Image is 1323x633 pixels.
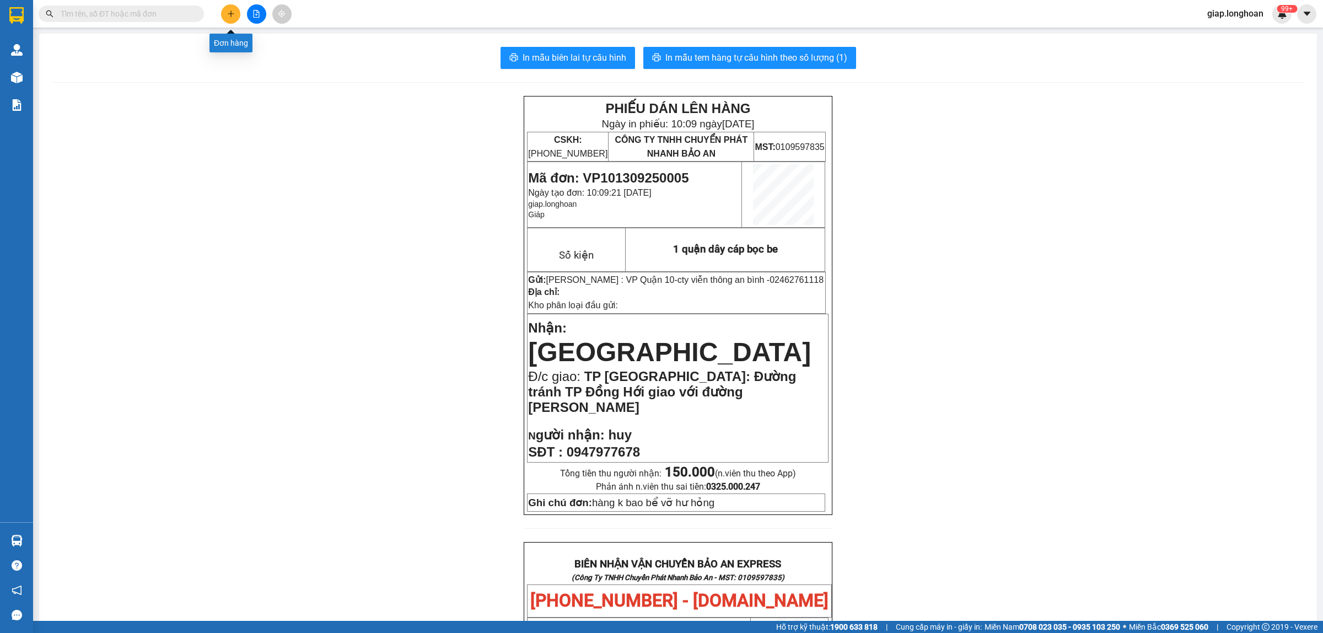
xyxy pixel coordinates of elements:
strong: SĐT : [528,444,563,459]
span: (n.viên thu theo App) [665,468,796,479]
span: file-add [252,10,260,18]
span: Nhận: [528,320,567,335]
span: Ngày tạo đơn: 10:09:21 [DATE] [528,188,651,197]
span: plus [227,10,235,18]
span: 0947977678 [567,444,640,459]
span: Đ/c giao: [528,369,584,384]
span: caret-down [1302,9,1312,19]
span: Mã đơn: VP101309250005 [528,170,689,185]
span: message [12,610,22,620]
strong: CSKH: [554,135,582,144]
button: plus [221,4,240,24]
span: [PHONE_NUMBER] [528,135,607,158]
span: question-circle [12,560,22,571]
img: warehouse-icon [11,72,23,83]
span: CÔNG TY TNHH CHUYỂN PHÁT NHANH BẢO AN [96,37,202,57]
span: TP [GEOGRAPHIC_DATA]: Đường tránh TP Đồng Hới giao với đường [PERSON_NAME] [528,369,796,415]
strong: PHIẾU DÁN LÊN HÀNG [73,5,218,20]
strong: 150.000 [665,464,715,480]
strong: Gửi: [528,275,546,285]
button: printerIn mẫu biên lai tự cấu hình [501,47,635,69]
img: warehouse-icon [11,535,23,546]
span: Ngày in phiếu: 10:09 ngày [601,118,754,130]
span: Kho phân loại đầu gửi: [528,301,618,310]
strong: BIÊN NHẬN VẬN CHUYỂN BẢO AN EXPRESS [574,558,781,570]
span: printer [509,53,518,63]
span: search [46,10,53,18]
span: VP101309250005 [611,620,697,632]
span: [GEOGRAPHIC_DATA] [528,337,811,367]
span: notification [12,585,22,596]
img: solution-icon [11,99,23,111]
button: caret-down [1297,4,1316,24]
img: logo-vxr [9,7,24,24]
img: warehouse-icon [11,44,23,56]
span: huy [608,427,632,442]
button: aim [272,4,292,24]
span: 1 quận dây cáp bọc be [673,243,778,255]
strong: 0369 525 060 [1161,623,1208,631]
span: Cung cấp máy in - giấy in: [896,621,982,633]
strong: 0708 023 035 - 0935 103 250 [1019,623,1120,631]
span: aim [278,10,286,18]
span: Miền Bắc [1129,621,1208,633]
span: | [1217,621,1218,633]
span: 0109597835 [755,142,824,152]
span: copyright [1262,623,1270,631]
strong: (Công Ty TNHH Chuyển Phát Nhanh Bảo An - MST: 0109597835) [572,573,784,582]
button: file-add [247,4,266,24]
span: [PHONE_NUMBER] - [DOMAIN_NAME] [530,590,829,611]
span: Ngày in phiếu: 10:09 ngày [69,22,222,34]
span: Hỗ trợ kỹ thuật: [776,621,878,633]
span: giap.longhoan [1198,7,1272,20]
span: cty viễn thông an bình - [677,275,824,285]
span: 02462761118 [770,275,824,285]
span: - [674,275,824,285]
span: [PHONE_NUMBER] [4,37,84,57]
span: Tổng tiền thu người nhận: [560,468,796,479]
span: In mẫu biên lai tự cấu hình [523,51,626,65]
strong: Địa chỉ: [528,287,560,297]
img: icon-new-feature [1277,9,1287,19]
span: [PERSON_NAME] : VP Quận 10 [546,275,675,285]
span: Phản ánh n.viên thu sai tiền: [596,481,760,492]
span: printer [652,53,661,63]
strong: 1900 633 818 [830,623,878,631]
button: printerIn mẫu tem hàng tự cấu hình theo số lượng (1) [643,47,856,69]
strong: Ghi chú đơn: [528,497,592,508]
span: In mẫu tem hàng tự cấu hình theo số lượng (1) [665,51,847,65]
input: Tìm tên, số ĐT hoặc mã đơn [61,8,191,20]
strong: MST: [755,142,775,152]
span: Giáp [528,210,545,219]
span: Miền Nam [985,621,1120,633]
sup: 367 [1277,5,1297,13]
span: ⚪️ [1123,625,1126,629]
strong: N [528,430,604,442]
span: Số kiện [559,249,594,261]
span: [DATE] [722,118,755,130]
span: giap.longhoan [528,200,577,208]
strong: CSKH: [30,37,58,47]
span: hàng k bao bể vỡ hư hỏng [528,497,714,508]
strong: 0325.000.247 [706,481,760,492]
span: CÔNG TY TNHH CHUYỂN PHÁT NHANH BẢO AN [615,135,747,158]
span: gười nhận: [536,427,605,442]
span: Mã đơn: VP101309250005 [4,67,165,82]
strong: PHIẾU DÁN LÊN HÀNG [605,101,750,116]
span: | [886,621,888,633]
